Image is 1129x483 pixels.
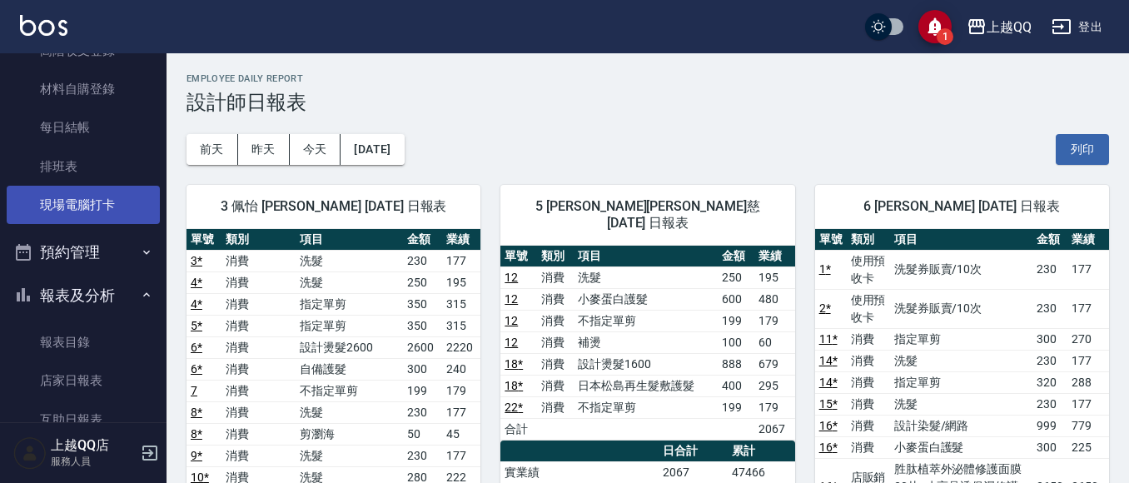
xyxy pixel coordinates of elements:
td: 消費 [221,250,296,271]
td: 2067 [754,418,794,440]
td: 320 [1032,371,1067,393]
td: 消費 [847,350,890,371]
td: 50 [403,423,442,445]
td: 洗髮 [296,445,403,466]
td: 350 [403,293,442,315]
a: 現場電腦打卡 [7,186,160,224]
a: 店家日報表 [7,361,160,400]
td: 230 [1032,250,1067,289]
td: 消費 [847,393,890,415]
td: 指定單剪 [296,315,403,336]
td: 888 [718,353,754,375]
td: 自備護髮 [296,358,403,380]
div: 上越QQ [987,17,1032,37]
td: 洗髮券販賣/10次 [890,289,1033,328]
td: 洗髮 [890,350,1033,371]
td: 消費 [221,445,296,466]
td: 實業績 [500,461,659,483]
td: 消費 [221,336,296,358]
td: 消費 [537,396,574,418]
td: 設計染髮/網路 [890,415,1033,436]
td: 177 [442,250,481,271]
td: 補燙 [574,331,718,353]
th: 類別 [537,246,574,267]
td: 不指定單剪 [574,396,718,418]
th: 類別 [847,229,890,251]
td: 195 [442,271,481,293]
td: 679 [754,353,794,375]
td: 270 [1067,328,1109,350]
td: 400 [718,375,754,396]
td: 消費 [221,423,296,445]
td: 225 [1067,436,1109,458]
td: 洗髮 [296,401,403,423]
td: 消費 [847,371,890,393]
p: 服務人員 [51,454,136,469]
td: 洗髮 [296,271,403,293]
a: 12 [505,271,518,284]
td: 60 [754,331,794,353]
td: 250 [718,266,754,288]
span: 6 [PERSON_NAME] [DATE] 日報表 [835,198,1089,215]
th: 單號 [187,229,221,251]
td: 消費 [847,328,890,350]
td: 230 [403,445,442,466]
td: 2600 [403,336,442,358]
td: 199 [403,380,442,401]
a: 12 [505,314,518,327]
td: 230 [403,250,442,271]
td: 100 [718,331,754,353]
td: 179 [442,380,481,401]
td: 177 [1067,250,1109,289]
button: save [918,10,952,43]
a: 12 [505,336,518,349]
button: [DATE] [341,134,404,165]
td: 2067 [659,461,729,483]
td: 洗髮 [574,266,718,288]
td: 600 [718,288,754,310]
td: 230 [403,401,442,423]
td: 小麥蛋白護髮 [890,436,1033,458]
img: Person [13,436,47,470]
td: 小麥蛋白護髮 [574,288,718,310]
td: 消費 [537,375,574,396]
button: 列印 [1056,134,1109,165]
td: 177 [1067,289,1109,328]
button: 昨天 [238,134,290,165]
td: 315 [442,293,481,315]
td: 300 [403,358,442,380]
button: 報表及分析 [7,274,160,317]
a: 報表目錄 [7,323,160,361]
td: 消費 [221,358,296,380]
td: 199 [718,396,754,418]
td: 洗髮券販賣/10次 [890,250,1033,289]
td: 250 [403,271,442,293]
td: 洗髮 [296,250,403,271]
td: 179 [754,310,794,331]
a: 每日結帳 [7,108,160,147]
td: 消費 [537,288,574,310]
td: 消費 [537,310,574,331]
button: 預約管理 [7,231,160,274]
button: 前天 [187,134,238,165]
td: 480 [754,288,794,310]
a: 排班表 [7,147,160,186]
th: 日合計 [659,441,729,462]
th: 單號 [815,229,847,251]
a: 互助日報表 [7,401,160,439]
td: 消費 [847,436,890,458]
td: 999 [1032,415,1067,436]
td: 288 [1067,371,1109,393]
th: 業績 [442,229,481,251]
td: 日本松島再生髮敷護髮 [574,375,718,396]
td: 177 [1067,393,1109,415]
img: Logo [20,15,67,36]
td: 消費 [221,293,296,315]
a: 7 [191,384,197,397]
td: 不指定單剪 [574,310,718,331]
a: 12 [505,292,518,306]
h3: 設計師日報表 [187,91,1109,114]
td: 消費 [221,271,296,293]
td: 指定單剪 [890,371,1033,393]
h5: 上越QQ店 [51,437,136,454]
